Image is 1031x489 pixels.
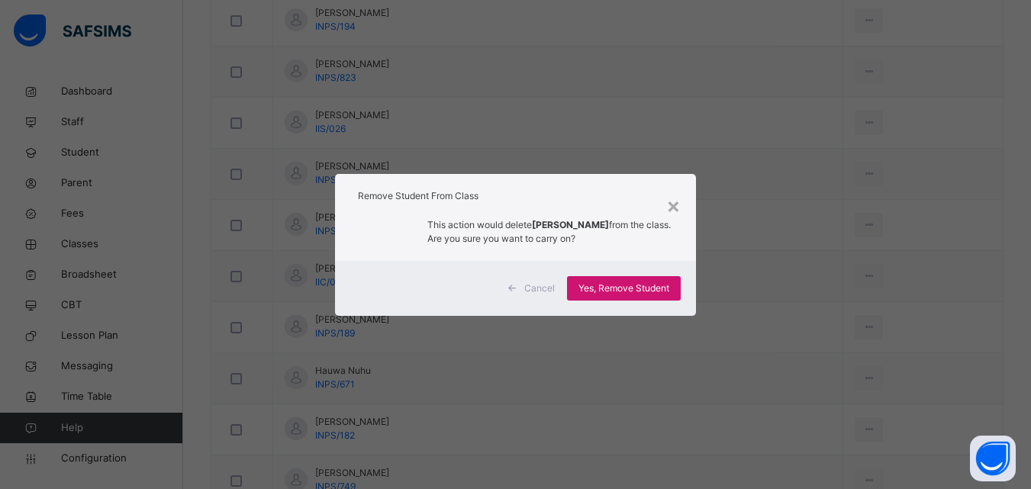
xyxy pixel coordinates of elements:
span: Yes, Remove Student [578,281,669,295]
span: Cancel [524,281,555,295]
p: This action would delete from the class. Are you sure you want to carry on? [427,218,674,246]
button: Open asap [970,436,1016,481]
strong: [PERSON_NAME] [532,219,609,230]
h1: Remove Student From Class [358,189,673,203]
div: × [666,189,681,221]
